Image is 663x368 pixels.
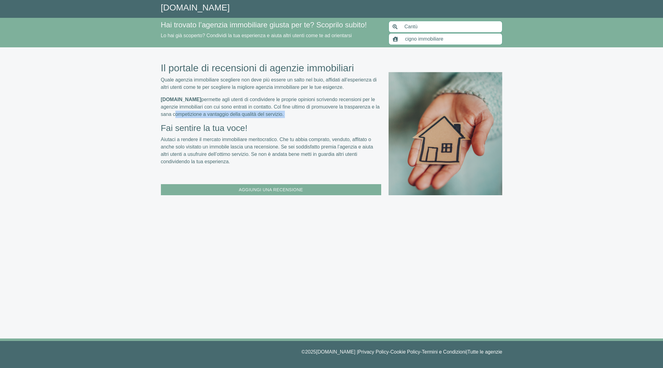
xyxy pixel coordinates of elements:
input: Inserisci nome agenzia immobiliare [401,33,502,45]
h3: Fai sentire la tua voce! [161,123,381,133]
img: fill [389,62,502,196]
p: Lo hai già scoperto? Condividi la tua esperienza e aiuta altri utenti come te ad orientarsi [161,32,381,39]
a: Tutte le agenzie [467,349,502,354]
a: Termini e Condizioni [422,349,466,354]
p: Quale agenzia immobiliare scegliere non deve più essere un salto nel buio, affidati all'esperienz... [161,76,381,91]
a: [DOMAIN_NAME] [161,3,230,12]
a: Cookie Policy [390,349,420,354]
b: [DOMAIN_NAME] [161,97,202,102]
input: Inserisci area di ricerca (Comune o Provincia) [401,21,502,33]
h2: Il portale di recensioni di agenzie immobiliari [161,62,381,74]
span: Aggiungi una Recensione [236,186,306,194]
button: Aggiungi una Recensione [161,184,381,196]
p: permette agli utenti di condividere le proprie opinioni scrivendo recensioni per le agenzie immob... [161,96,381,118]
p: Aiutaci a rendere il mercato immobiliare meritocratico. Che tu abbia comprato, venduto, affitato ... [161,136,381,165]
a: Privacy Policy [358,349,389,354]
h4: Hai trovato l’agenzia immobiliare giusta per te? Scoprilo subito! [161,21,381,30]
p: © 2025 [DOMAIN_NAME] | - - | [161,348,502,356]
